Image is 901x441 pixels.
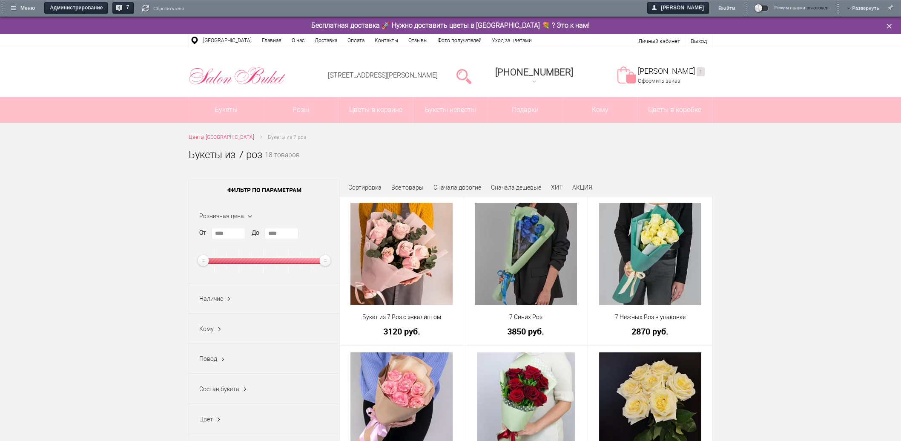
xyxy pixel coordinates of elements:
[189,147,262,162] h1: Букеты из 7 роз
[199,355,217,362] span: Повод
[391,184,424,191] a: Все товары
[433,184,481,191] a: Сначала дорогие
[718,2,735,15] a: Выйти
[490,64,578,88] a: [PHONE_NUMBER]
[189,133,254,142] a: Цветы [GEOGRAPHIC_DATA]
[268,134,306,140] span: Букеты из 7 роз
[563,97,637,123] span: Кому
[342,34,370,47] a: Оплата
[594,327,706,336] a: 2870 руб.
[691,38,707,44] a: Выход
[310,34,342,47] a: Доставка
[433,34,487,47] a: Фото получателей
[572,184,592,191] a: АКЦИЯ
[775,5,805,15] span: Режим правки
[551,184,562,191] a: ХИТ
[123,2,134,14] span: 7
[413,97,488,123] a: Букеты невесты
[599,203,701,305] img: 7 Нежных Роз в упаковке
[199,416,213,423] span: Цвет
[491,184,541,191] a: Сначала дешевые
[199,386,239,392] span: Состав букета
[470,327,582,336] a: 3850 руб.
[46,2,108,14] span: Администрирование
[8,3,40,15] span: Меню
[345,327,458,336] a: 3120 руб.
[264,97,339,123] a: Розы
[470,313,582,322] a: 7 Синих Роз
[265,152,300,173] small: 18 товаров
[637,97,712,123] a: Цветы в коробке
[199,326,214,332] span: Кому
[852,2,879,10] span: Развернуть
[370,34,403,47] a: Контакты
[189,65,286,87] img: Цветы Нижний Новгород
[348,184,382,191] span: Сортировка
[647,2,709,14] a: [PERSON_NAME]
[345,313,458,322] a: Букет из 7 Роз с эвкалиптом
[142,5,184,13] a: Сбросить кеш
[189,134,254,140] span: Цветы [GEOGRAPHIC_DATA]
[638,66,705,76] a: [PERSON_NAME]1
[257,34,287,47] a: Главная
[112,2,134,14] a: 7
[189,97,264,123] a: Букеты
[328,71,438,79] a: [STREET_ADDRESS][PERSON_NAME]
[648,2,709,14] span: [PERSON_NAME]
[339,97,413,123] a: Цветы в корзине
[852,2,879,14] a: Развернуть
[594,313,706,322] a: 7 Нежных Роз в упаковке
[807,6,829,10] span: выключен
[487,34,537,47] a: Уход за цветами
[199,228,206,237] label: От
[7,2,40,14] a: Меню
[475,203,577,305] img: 7 Синих Роз
[189,179,339,201] span: Фильтр по параметрам
[287,34,310,47] a: О нас
[350,203,453,305] img: Букет из 7 Роз с эвкалиптом
[697,67,705,76] ins: 1
[495,67,573,78] span: [PHONE_NUMBER]
[638,38,680,44] a: Личный кабинет
[153,5,184,12] span: Сбросить кеш
[44,2,108,14] a: Администрирование
[199,213,244,219] span: Розничная цена
[403,34,433,47] a: Отзывы
[199,295,223,302] span: Наличие
[638,78,680,84] a: Оформить заказ
[252,228,259,237] label: До
[182,21,719,30] div: Бесплатная доставка 🚀 Нужно доставить цветы в [GEOGRAPHIC_DATA] 💐 ? Это к нам!
[198,34,257,47] a: [GEOGRAPHIC_DATA]
[755,5,829,15] a: Режим правкивыключен
[488,97,562,123] a: Подарки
